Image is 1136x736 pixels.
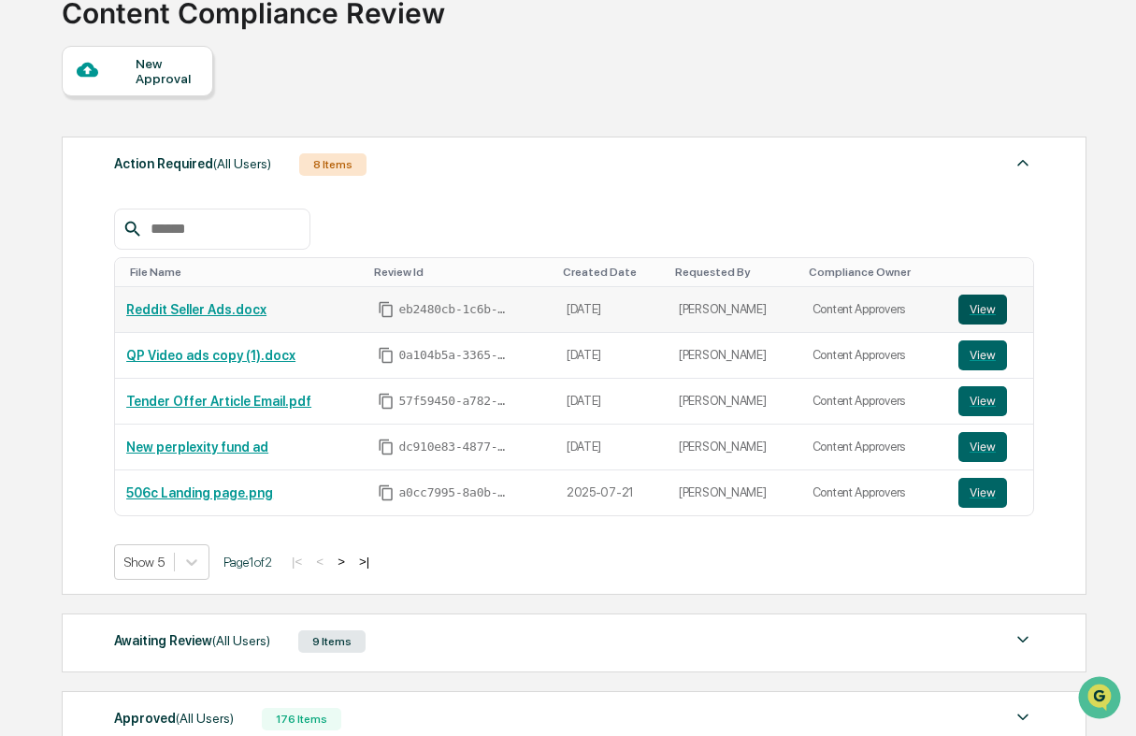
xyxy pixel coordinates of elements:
div: New Approval [136,56,198,86]
span: (All Users) [212,633,270,648]
span: Pylon [186,317,226,331]
img: caret [1012,628,1034,651]
iframe: Open customer support [1076,674,1127,725]
a: View [958,432,1022,462]
span: Page 1 of 2 [223,555,272,570]
div: Toggle SortBy [130,266,359,279]
a: QP Video ads copy (1).docx [126,348,295,363]
div: Awaiting Review [114,628,270,653]
span: Copy Id [378,484,395,501]
span: (All Users) [176,711,234,726]
a: Reddit Seller Ads.docx [126,302,266,317]
button: View [958,432,1007,462]
button: View [958,478,1007,508]
span: Preclearance [37,236,121,254]
span: 57f59450-a782-4865-ac16-a45fae92c464 [398,394,510,409]
img: 1746055101610-c473b297-6a78-478c-a979-82029cc54cd1 [19,143,52,177]
td: Content Approvers [801,287,947,333]
button: < [310,554,329,570]
td: [DATE] [555,379,668,425]
div: Start new chat [64,143,307,162]
div: 8 Items [299,153,367,176]
td: [PERSON_NAME] [668,333,801,379]
div: 176 Items [262,708,341,730]
a: Tender Offer Article Email.pdf [126,394,311,409]
a: View [958,386,1022,416]
button: Start new chat [318,149,340,171]
a: 🔎Data Lookup [11,264,125,297]
button: View [958,386,1007,416]
span: Attestations [154,236,232,254]
span: Data Lookup [37,271,118,290]
span: a0cc7995-8a0b-4b72-ac1a-878fd3692143 [398,485,510,500]
td: [PERSON_NAME] [668,425,801,470]
a: Powered byPylon [132,316,226,331]
span: eb2480cb-1c6b-4fc5-a219-06bbe6b77e12 [398,302,510,317]
div: We're available if you need us! [64,162,237,177]
a: 506c Landing page.png [126,485,273,500]
td: [PERSON_NAME] [668,470,801,515]
button: |< [286,554,308,570]
td: Content Approvers [801,379,947,425]
td: [DATE] [555,333,668,379]
td: Content Approvers [801,470,947,515]
div: Approved [114,706,234,730]
span: dc910e83-4877-4103-b15e-bf87db00f614 [398,440,510,455]
div: 9 Items [298,630,366,653]
div: Toggle SortBy [675,266,794,279]
img: caret [1012,152,1034,174]
div: Toggle SortBy [809,266,940,279]
div: Action Required [114,152,271,176]
td: Content Approvers [801,425,947,470]
span: Copy Id [378,347,395,364]
span: (All Users) [213,156,271,171]
p: How can we help? [19,39,340,69]
td: [PERSON_NAME] [668,287,801,333]
div: 🔎 [19,273,34,288]
td: [DATE] [555,425,668,470]
span: 0a104b5a-3365-4e16-98ad-43a4f330f6db [398,348,510,363]
img: caret [1012,706,1034,729]
td: [PERSON_NAME] [668,379,801,425]
a: New perplexity fund ad [126,440,268,455]
button: View [958,340,1007,370]
span: Copy Id [378,393,395,410]
td: Content Approvers [801,333,947,379]
input: Clear [49,85,309,105]
span: Copy Id [378,301,395,318]
div: 🖐️ [19,238,34,253]
a: 🖐️Preclearance [11,228,128,262]
button: View [958,295,1007,325]
div: Toggle SortBy [962,266,1026,279]
td: [DATE] [555,287,668,333]
span: Copy Id [378,439,395,455]
a: 🗄️Attestations [128,228,239,262]
button: > [332,554,351,570]
a: View [958,295,1022,325]
div: Toggle SortBy [563,266,660,279]
a: View [958,478,1022,508]
button: >| [353,554,375,570]
div: 🗄️ [136,238,151,253]
td: 2025-07-21 [555,470,668,515]
a: View [958,340,1022,370]
div: Toggle SortBy [374,266,547,279]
